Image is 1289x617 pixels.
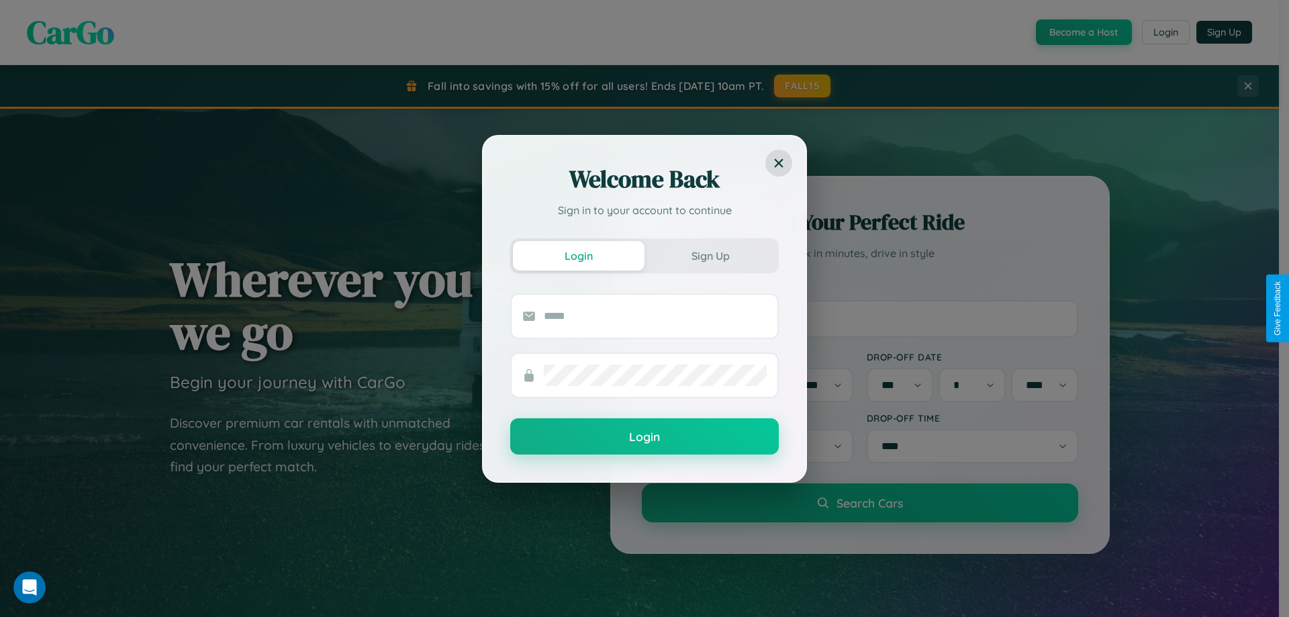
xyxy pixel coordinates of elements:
[13,571,46,604] iframe: Intercom live chat
[510,418,779,455] button: Login
[510,163,779,195] h2: Welcome Back
[513,241,644,271] button: Login
[644,241,776,271] button: Sign Up
[510,202,779,218] p: Sign in to your account to continue
[1273,281,1282,336] div: Give Feedback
